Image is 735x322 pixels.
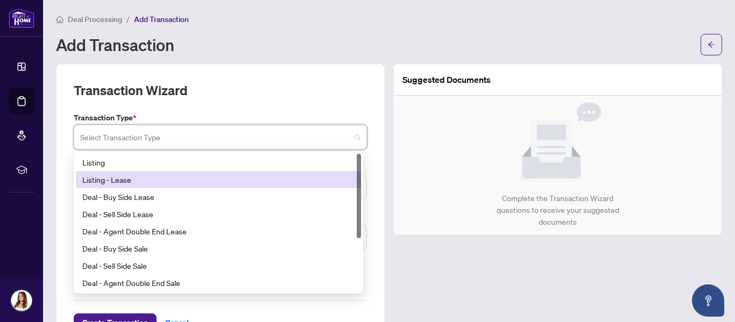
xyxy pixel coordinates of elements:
[134,15,189,24] span: Add Transaction
[76,154,361,171] div: Listing
[82,242,355,254] div: Deal - Buy Side Sale
[76,171,361,188] div: Listing - Lease
[11,290,32,311] img: Profile Icon
[76,240,361,257] div: Deal - Buy Side Sale
[708,41,715,48] span: arrow-left
[126,13,130,25] li: /
[82,208,355,220] div: Deal - Sell Side Lease
[82,277,355,289] div: Deal - Agent Double End Sale
[82,260,355,271] div: Deal - Sell Side Sale
[82,156,355,168] div: Listing
[402,73,491,87] article: Suggested Documents
[74,82,187,99] h2: Transaction Wizard
[56,16,63,23] span: home
[82,174,355,185] div: Listing - Lease
[9,8,34,28] img: logo
[485,192,631,228] div: Complete the Transaction Wizard questions to receive your suggested documents
[76,274,361,291] div: Deal - Agent Double End Sale
[74,112,367,124] label: Transaction Type
[76,188,361,205] div: Deal - Buy Side Lease
[82,225,355,237] div: Deal - Agent Double End Lease
[76,257,361,274] div: Deal - Sell Side Sale
[56,36,174,53] h1: Add Transaction
[76,223,361,240] div: Deal - Agent Double End Lease
[82,191,355,203] div: Deal - Buy Side Lease
[76,205,361,223] div: Deal - Sell Side Lease
[68,15,122,24] span: Deal Processing
[692,284,724,317] button: Open asap
[515,102,601,184] img: Null State Icon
